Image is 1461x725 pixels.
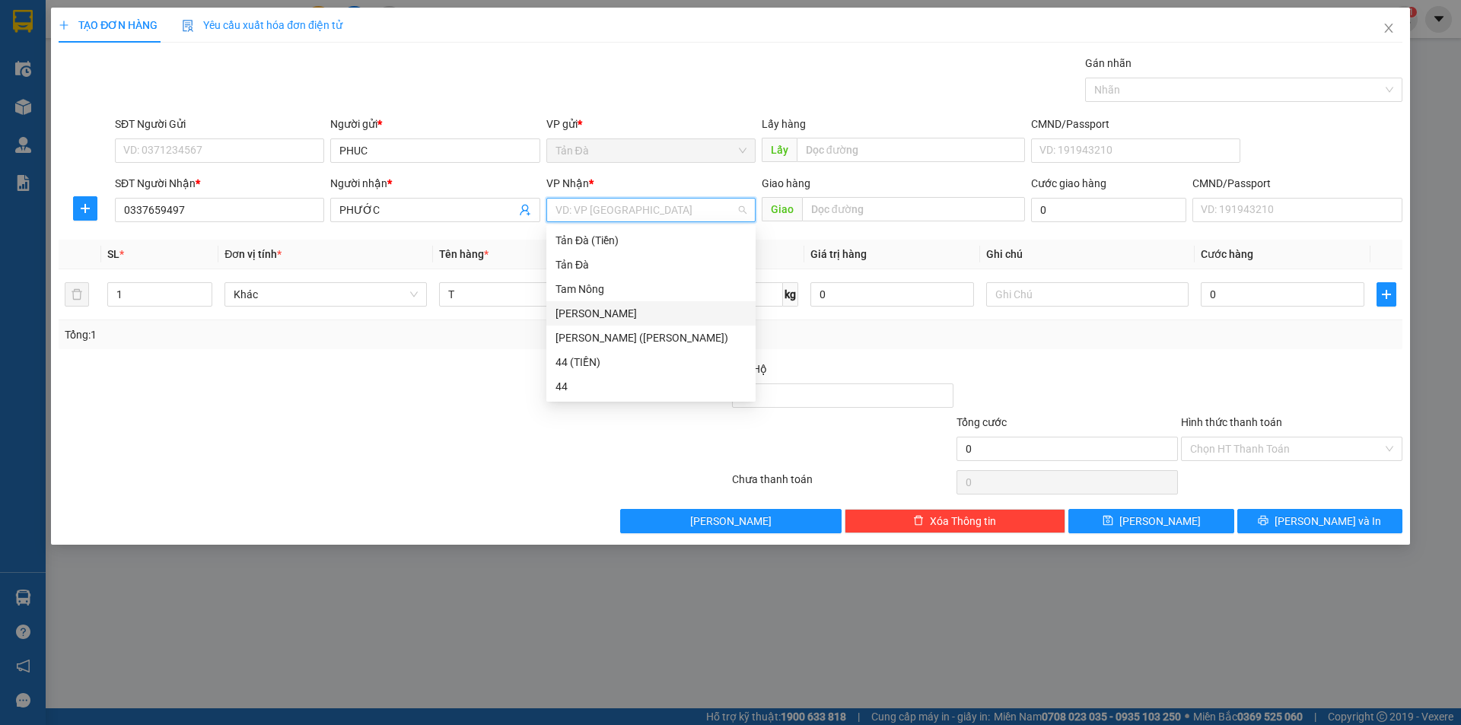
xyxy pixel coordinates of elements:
span: Lấy [762,138,797,162]
button: save[PERSON_NAME] [1068,509,1233,533]
th: Ghi chú [980,240,1195,269]
div: 44 [555,378,746,395]
span: user-add [519,204,531,216]
span: Khác [234,283,418,306]
input: 0 [810,282,974,307]
span: plus [59,20,69,30]
span: Lấy hàng [762,118,806,130]
div: Tản Đà [555,256,746,273]
span: SL [107,248,119,260]
span: Cước hàng [1201,248,1253,260]
span: [PERSON_NAME] và In [1275,513,1381,529]
input: Ghi Chú [986,282,1189,307]
input: Dọc đường [797,138,1025,162]
label: Hình thức thanh toán [1181,416,1282,428]
button: plus [1377,282,1396,307]
img: icon [182,20,194,32]
div: Tản Đà [546,253,756,277]
div: 44 (TIỀN) [555,354,746,370]
button: printer[PERSON_NAME] và In [1237,509,1402,533]
div: Tân Châu [546,301,756,326]
div: Tản Đà (Tiền) [555,232,746,249]
span: Thu Hộ [732,363,767,375]
button: plus [73,196,97,221]
span: Tổng cước [956,416,1007,428]
button: Close [1367,8,1410,50]
input: VD: Bàn, Ghế [439,282,641,307]
div: CMND/Passport [1192,175,1402,192]
span: Giao hàng [762,177,810,189]
div: Tam Nông [546,277,756,301]
input: Cước giao hàng [1031,198,1186,222]
span: close [1383,22,1395,34]
div: CMND/Passport [1031,116,1240,132]
span: printer [1258,515,1268,527]
span: Đơn vị tính [224,248,282,260]
span: [PERSON_NAME] [1119,513,1201,529]
span: TẠO ĐƠN HÀNG [59,19,158,31]
input: Dọc đường [802,197,1025,221]
div: 44 [546,374,756,399]
div: 44 (TIỀN) [546,350,756,374]
span: kg [783,282,798,307]
div: Tân Châu (Tiền) [546,326,756,350]
span: delete [913,515,924,527]
div: [PERSON_NAME] [555,305,746,322]
div: Chưa thanh toán [730,471,955,498]
span: plus [1377,288,1396,300]
span: VP Nhận [546,177,589,189]
span: plus [74,202,97,215]
span: [PERSON_NAME] [690,513,772,529]
div: VP gửi [546,116,756,132]
span: Giao [762,197,802,221]
div: Người gửi [330,116,540,132]
label: Cước giao hàng [1031,177,1106,189]
span: Yêu cầu xuất hóa đơn điện tử [182,19,342,31]
button: deleteXóa Thông tin [845,509,1066,533]
div: Người nhận [330,175,540,192]
span: Tên hàng [439,248,489,260]
span: Giá trị hàng [810,248,867,260]
button: delete [65,282,89,307]
div: SĐT Người Gửi [115,116,324,132]
div: Tổng: 1 [65,326,564,343]
div: Tam Nông [555,281,746,297]
span: save [1103,515,1113,527]
div: [PERSON_NAME] ([PERSON_NAME]) [555,329,746,346]
button: [PERSON_NAME] [620,509,842,533]
label: Gán nhãn [1085,57,1132,69]
span: Xóa Thông tin [930,513,996,529]
div: SĐT Người Nhận [115,175,324,192]
div: Tản Đà (Tiền) [546,228,756,253]
span: Tản Đà [555,139,746,162]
